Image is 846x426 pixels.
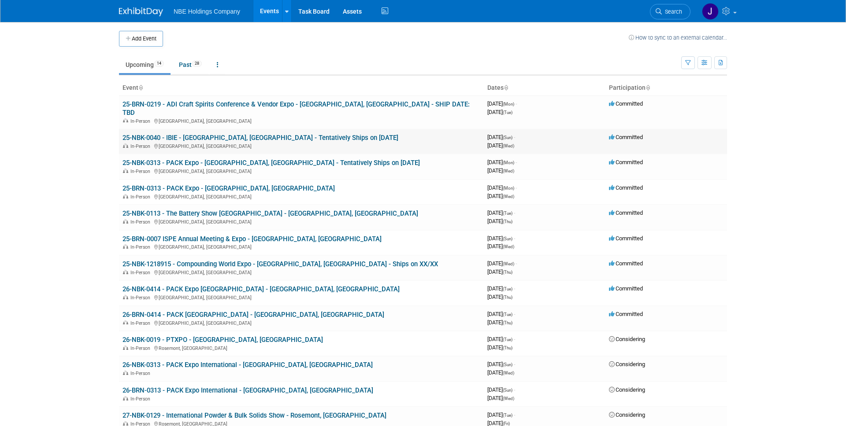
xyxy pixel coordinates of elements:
span: (Thu) [503,270,512,275]
a: 25-NBK-0113 - The Battery Show [GEOGRAPHIC_DATA] - [GEOGRAPHIC_DATA], [GEOGRAPHIC_DATA] [122,209,418,217]
span: (Sun) [503,362,512,367]
img: John Vargo [702,3,719,20]
span: [DATE] [487,395,514,401]
span: [DATE] [487,209,515,216]
span: (Thu) [503,295,512,300]
span: [DATE] [487,159,517,165]
span: 28 [192,60,202,67]
span: In-Person [130,194,153,200]
img: In-Person Event [123,244,128,249]
a: Sort by Start Date [504,84,508,91]
span: In-Person [130,320,153,326]
span: [DATE] [487,344,512,351]
a: Search [650,4,690,19]
th: Participation [605,81,727,95]
a: 25-BRN-0219 - ADI Craft Spirits Conference & Vendor Expo - [GEOGRAPHIC_DATA], [GEOGRAPHIC_DATA] -... [122,100,470,117]
span: [DATE] [487,336,515,342]
span: [DATE] [487,361,515,367]
span: (Wed) [503,143,514,148]
span: [DATE] [487,167,514,174]
a: 25-NBK-0313 - PACK Expo - [GEOGRAPHIC_DATA], [GEOGRAPHIC_DATA] - Tentatively Ships on [DATE] [122,159,420,167]
a: 25-NBK-0040 - IBIE - [GEOGRAPHIC_DATA], [GEOGRAPHIC_DATA] - Tentatively Ships on [DATE] [122,134,398,142]
span: Considering [609,386,645,393]
span: [DATE] [487,268,512,275]
span: (Wed) [503,244,514,249]
div: [GEOGRAPHIC_DATA], [GEOGRAPHIC_DATA] [122,319,480,326]
a: 25-BRN-0313 - PACK Expo - [GEOGRAPHIC_DATA], [GEOGRAPHIC_DATA] [122,184,335,192]
span: - [516,159,517,165]
img: In-Person Event [123,219,128,224]
img: ExhibitDay [119,7,163,16]
img: In-Person Event [123,270,128,274]
span: In-Person [130,143,153,149]
span: (Tue) [503,286,512,291]
a: How to sync to an external calendar... [629,34,727,41]
span: - [516,260,517,267]
span: - [514,285,515,292]
div: [GEOGRAPHIC_DATA], [GEOGRAPHIC_DATA] [122,117,480,124]
span: (Thu) [503,345,512,350]
span: (Sun) [503,135,512,140]
span: [DATE] [487,311,515,317]
a: 27-NBK-0129 - International Powder & Bulk Solids Show - Rosemont, [GEOGRAPHIC_DATA] [122,411,386,419]
span: - [516,184,517,191]
span: - [514,311,515,317]
span: Committed [609,285,643,292]
img: In-Person Event [123,421,128,426]
span: NBE Holdings Company [174,8,240,15]
span: (Wed) [503,194,514,199]
span: [DATE] [487,193,514,199]
img: In-Person Event [123,320,128,325]
span: (Sun) [503,236,512,241]
a: Sort by Participation Type [646,84,650,91]
span: - [514,336,515,342]
span: Considering [609,361,645,367]
span: [DATE] [487,235,515,242]
span: [DATE] [487,386,515,393]
span: - [514,411,515,418]
div: [GEOGRAPHIC_DATA], [GEOGRAPHIC_DATA] [122,243,480,250]
span: [DATE] [487,134,515,140]
span: Committed [609,209,643,216]
span: In-Person [130,371,153,376]
span: (Tue) [503,211,512,216]
span: [DATE] [487,109,512,115]
button: Add Event [119,31,163,47]
span: (Mon) [503,160,514,165]
span: (Wed) [503,396,514,401]
span: Committed [609,260,643,267]
span: Committed [609,159,643,165]
span: - [514,134,515,140]
span: - [514,361,515,367]
img: In-Person Event [123,118,128,123]
img: In-Person Event [123,194,128,198]
span: [DATE] [487,142,514,149]
div: [GEOGRAPHIC_DATA], [GEOGRAPHIC_DATA] [122,193,480,200]
span: (Thu) [503,219,512,224]
span: - [514,235,515,242]
span: Committed [609,311,643,317]
span: (Sun) [503,388,512,393]
span: - [516,100,517,107]
span: [DATE] [487,260,517,267]
span: [DATE] [487,369,514,376]
a: 26-NBK-0019 - PTXPO - [GEOGRAPHIC_DATA], [GEOGRAPHIC_DATA] [122,336,323,344]
span: (Fri) [503,421,510,426]
span: [DATE] [487,319,512,326]
span: Committed [609,235,643,242]
span: Considering [609,336,645,342]
a: Sort by Event Name [138,84,143,91]
span: In-Person [130,270,153,275]
img: In-Person Event [123,143,128,148]
span: Considering [609,411,645,418]
span: In-Person [130,345,153,351]
a: 26-NBK-0313 - PACK Expo International - [GEOGRAPHIC_DATA], [GEOGRAPHIC_DATA] [122,361,373,369]
th: Event [119,81,484,95]
span: [DATE] [487,100,517,107]
img: In-Person Event [123,371,128,375]
div: [GEOGRAPHIC_DATA], [GEOGRAPHIC_DATA] [122,142,480,149]
span: (Thu) [503,320,512,325]
span: - [514,386,515,393]
div: [GEOGRAPHIC_DATA], [GEOGRAPHIC_DATA] [122,294,480,301]
span: In-Person [130,244,153,250]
